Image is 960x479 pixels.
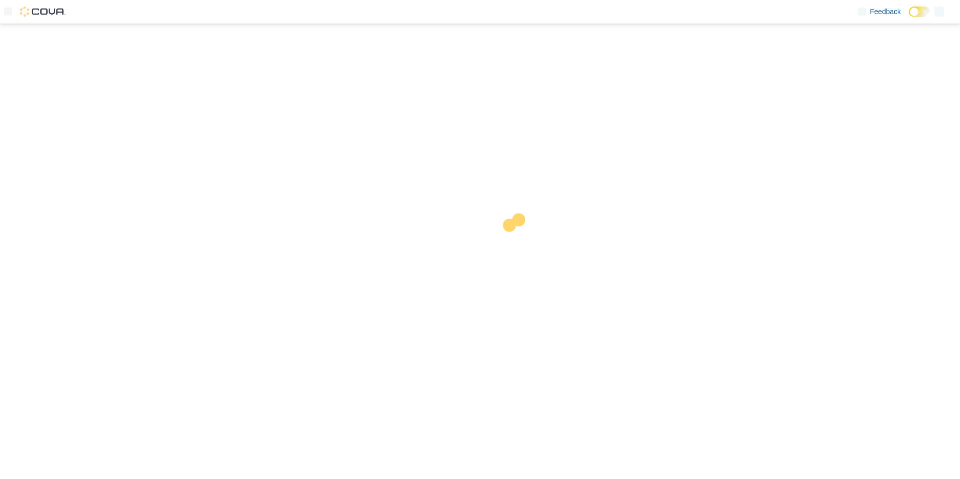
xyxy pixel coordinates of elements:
img: Cova [20,7,65,17]
span: Feedback [870,7,901,17]
img: cova-loader [480,206,555,281]
span: Dark Mode [909,17,909,18]
input: Dark Mode [909,7,930,17]
a: Feedback [854,2,905,22]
